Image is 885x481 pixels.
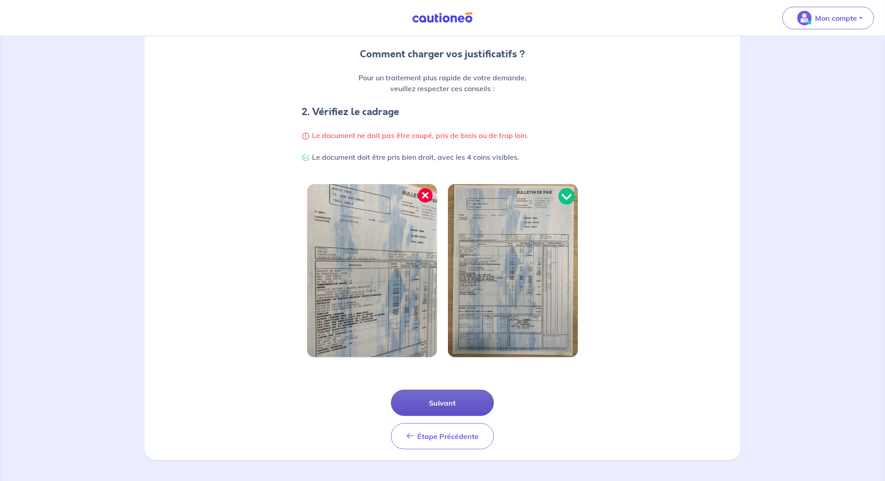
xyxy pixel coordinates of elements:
[302,132,310,140] img: Warning
[783,7,874,29] button: illu_account_valid_menu.svgMon compte
[302,152,583,162] p: Le document doit être pris bien droit, avec les 4 coins visibles.
[797,11,812,25] img: illu_account_valid_menu.svg
[302,105,583,119] h4: 2. Vérifiez le cadrage
[409,12,476,23] img: Cautioneo
[302,72,583,94] p: Pour un traitement plus rapide de votre demande, veuillez respecter ces conseils :
[307,184,437,357] img: Image bien cadrée 1
[448,184,578,357] img: Image bien cadrée 2
[391,390,494,416] button: Suivant
[302,130,583,141] p: Le document ne doit pas être coupé, pris de biais ou de trop loin.
[302,47,583,61] p: Comment charger vos justificatifs ?
[815,13,857,23] p: Mon compte
[391,423,494,449] button: Étape Précédente
[417,432,479,441] span: Étape Précédente
[302,154,310,162] img: Check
